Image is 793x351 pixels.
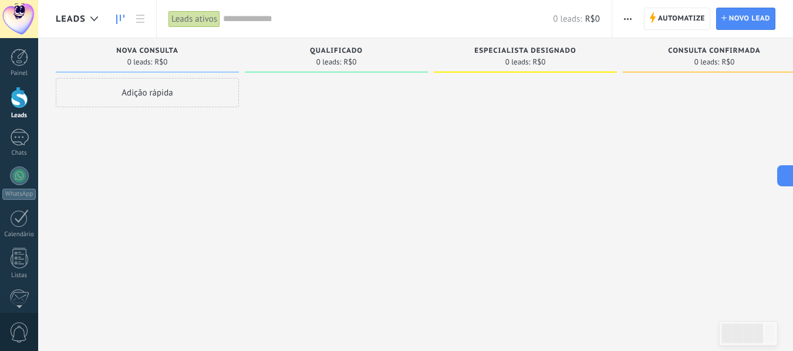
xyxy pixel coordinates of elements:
[619,8,636,30] button: Mais
[2,149,36,157] div: Chats
[56,13,86,25] span: Leads
[729,8,770,29] span: Novo lead
[2,112,36,120] div: Leads
[62,47,233,57] div: Nova consulta
[2,231,36,238] div: Calendário
[2,189,36,200] div: WhatsApp
[343,59,356,66] span: R$0
[310,47,363,55] span: Qualificado
[694,59,720,66] span: 0 leads:
[716,8,775,30] a: Novo lead
[127,59,153,66] span: 0 leads:
[168,11,220,28] div: Leads ativos
[316,59,342,66] span: 0 leads:
[251,47,422,57] div: Qualificado
[553,13,582,25] span: 0 leads:
[505,59,531,66] span: 0 leads:
[110,8,130,30] a: Leads
[585,13,600,25] span: R$0
[2,272,36,280] div: Listas
[532,59,545,66] span: R$0
[668,47,760,55] span: Consulta confirmada
[130,8,150,30] a: Lista
[2,70,36,77] div: Painel
[658,8,705,29] span: Automatize
[440,47,611,57] div: Especialista designado
[56,78,239,107] div: Adição rápida
[721,59,734,66] span: R$0
[116,47,178,55] span: Nova consulta
[474,47,576,55] span: Especialista designado
[644,8,710,30] a: Automatize
[154,59,167,66] span: R$0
